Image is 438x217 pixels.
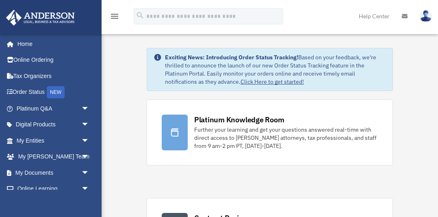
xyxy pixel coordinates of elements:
[4,10,77,26] img: Anderson Advisors Platinum Portal
[6,117,102,133] a: Digital Productsarrow_drop_down
[81,117,98,133] span: arrow_drop_down
[110,14,119,21] a: menu
[194,115,284,125] div: Platinum Knowledge Room
[81,132,98,149] span: arrow_drop_down
[241,78,304,85] a: Click Here to get started!
[47,86,65,98] div: NEW
[6,52,102,68] a: Online Ordering
[6,181,102,197] a: Online Learningarrow_drop_down
[110,11,119,21] i: menu
[6,100,102,117] a: Platinum Q&Aarrow_drop_down
[6,165,102,181] a: My Documentsarrow_drop_down
[194,126,378,150] div: Further your learning and get your questions answered real-time with direct access to [PERSON_NAM...
[6,84,102,101] a: Order StatusNEW
[165,54,298,61] strong: Exciting News: Introducing Order Status Tracking!
[81,181,98,197] span: arrow_drop_down
[81,165,98,181] span: arrow_drop_down
[420,10,432,22] img: User Pic
[81,149,98,165] span: arrow_drop_down
[6,132,102,149] a: My Entitiesarrow_drop_down
[147,100,393,165] a: Platinum Knowledge Room Further your learning and get your questions answered real-time with dire...
[6,149,102,165] a: My [PERSON_NAME] Teamarrow_drop_down
[165,53,386,86] div: Based on your feedback, we're thrilled to announce the launch of our new Order Status Tracking fe...
[6,36,98,52] a: Home
[81,100,98,117] span: arrow_drop_down
[6,68,102,84] a: Tax Organizers
[136,11,145,20] i: search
